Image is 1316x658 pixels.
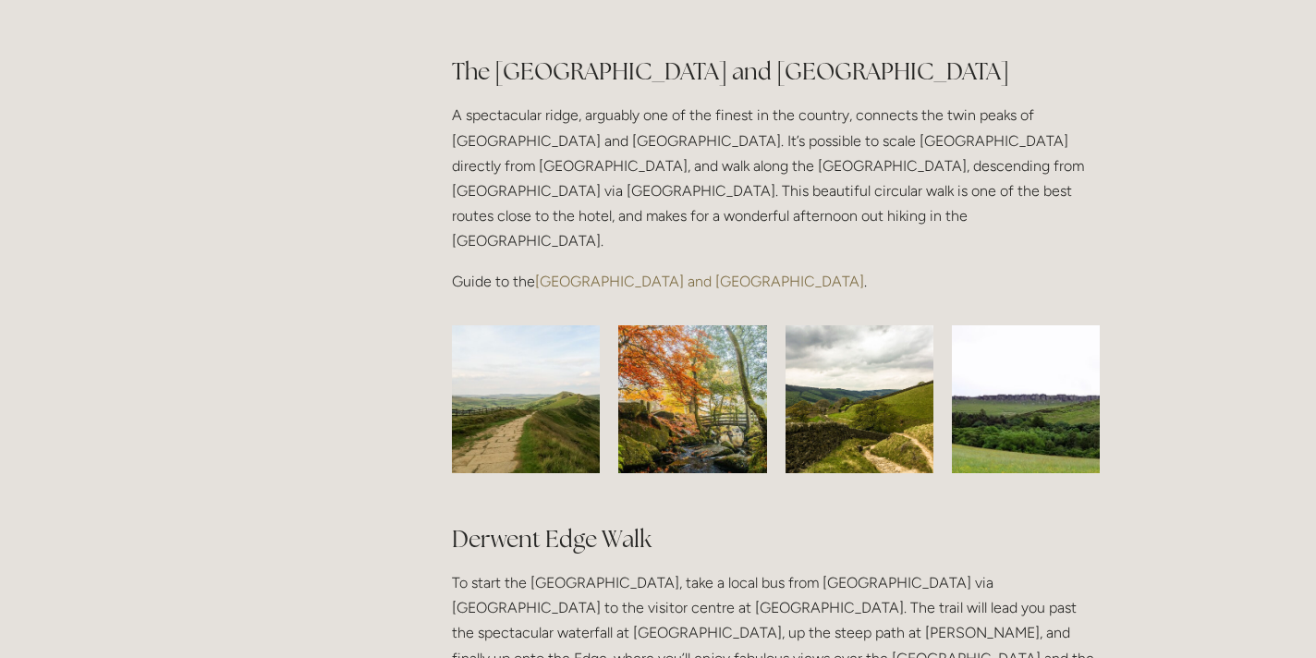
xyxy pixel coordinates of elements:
[427,325,624,473] img: Peak District Path, Losehill House Hotel &amp; Spa
[761,325,957,473] img: View from a hike in the Peak District, Losehill House Hotel &amp; Spa
[594,325,791,473] img: Forest in the Peak District, Losehill House Hotel &amp; Spa
[452,55,1100,88] h2: The [GEOGRAPHIC_DATA] and [GEOGRAPHIC_DATA]
[535,273,864,290] a: [GEOGRAPHIC_DATA] and [GEOGRAPHIC_DATA]
[452,269,1100,294] p: Guide to the .
[915,325,1137,473] img: Picture of Peak district view, View from a hike in the Peak District, Losehill House Hotel &amp; Spa
[452,523,1100,555] h2: Derwent Edge Walk
[452,103,1100,253] p: A spectacular ridge, arguably one of the finest in the country, connects the twin peaks of [GEOGR...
